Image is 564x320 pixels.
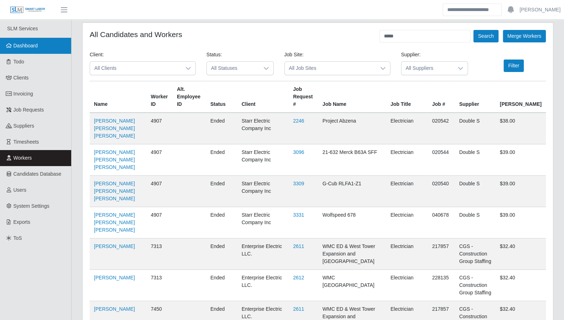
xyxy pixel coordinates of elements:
[293,275,304,280] a: 2612
[318,81,386,113] th: Job Name
[206,113,237,144] td: ended
[428,81,455,113] th: Job #
[386,270,428,301] td: Electrician
[386,113,428,144] td: Electrician
[318,144,386,176] td: 21-632 Merck B63A SFF
[318,238,386,270] td: WMC ED & West Tower Expansion and [GEOGRAPHIC_DATA]
[495,207,546,238] td: $39.00
[455,113,495,144] td: Double S
[90,62,181,75] span: All Clients
[94,243,135,249] a: [PERSON_NAME]
[14,155,32,161] span: Workers
[443,4,502,16] input: Search
[90,30,182,39] h4: All Candidates and Workers
[318,176,386,207] td: G-Cub RLFA1-Z1
[428,270,455,301] td: 228135
[173,81,206,113] th: Alt. Employee ID
[455,144,495,176] td: Double S
[94,118,135,139] a: [PERSON_NAME] [PERSON_NAME] [PERSON_NAME]
[293,118,304,124] a: 2246
[237,176,289,207] td: Starr Electric Company Inc
[386,238,428,270] td: Electrician
[14,219,30,225] span: Exports
[520,6,560,14] a: [PERSON_NAME]
[428,176,455,207] td: 020540
[504,60,524,72] button: Filter
[428,113,455,144] td: 020542
[455,176,495,207] td: Double S
[293,243,304,249] a: 2611
[94,306,135,312] a: [PERSON_NAME]
[14,235,22,241] span: ToS
[428,207,455,238] td: 040678
[318,113,386,144] td: Project Abzena
[318,270,386,301] td: WMC [GEOGRAPHIC_DATA]
[14,59,24,64] span: Todo
[147,81,173,113] th: Worker ID
[289,81,318,113] th: Job Request #
[90,81,147,113] th: Name
[14,91,33,97] span: Invoicing
[94,212,135,233] a: [PERSON_NAME] [PERSON_NAME] [PERSON_NAME]
[401,51,421,58] label: Supplier:
[147,270,173,301] td: 7313
[90,51,104,58] label: Client:
[206,144,237,176] td: ended
[318,207,386,238] td: Wolfspeed 678
[473,30,498,42] button: Search
[237,238,289,270] td: Enterprise Electric LLC.
[206,238,237,270] td: ended
[386,81,428,113] th: Job Title
[147,238,173,270] td: 7313
[428,238,455,270] td: 217857
[495,176,546,207] td: $39.00
[285,62,376,75] span: All Job Sites
[94,275,135,280] a: [PERSON_NAME]
[495,113,546,144] td: $38.00
[14,107,44,113] span: Job Requests
[14,75,29,81] span: Clients
[147,207,173,238] td: 4907
[207,62,259,75] span: All Statuses
[237,207,289,238] td: Starr Electric Company Inc
[14,43,38,48] span: Dashboard
[428,144,455,176] td: 020544
[293,149,304,155] a: 3096
[206,51,222,58] label: Status:
[237,113,289,144] td: Starr Electric Company Inc
[386,144,428,176] td: Electrician
[455,238,495,270] td: CGS - Construction Group Staffing
[237,144,289,176] td: Starr Electric Company Inc
[14,123,34,129] span: Suppliers
[206,270,237,301] td: ended
[455,207,495,238] td: Double S
[293,306,304,312] a: 2611
[147,144,173,176] td: 4907
[14,171,62,177] span: Candidates Database
[386,176,428,207] td: Electrician
[94,149,135,170] a: [PERSON_NAME] [PERSON_NAME] [PERSON_NAME]
[206,81,237,113] th: Status
[206,176,237,207] td: ended
[284,51,304,58] label: Job Site:
[94,181,135,201] a: [PERSON_NAME] [PERSON_NAME] [PERSON_NAME]
[455,81,495,113] th: Supplier
[495,238,546,270] td: $32.40
[293,181,304,186] a: 3309
[206,207,237,238] td: ended
[7,26,38,31] span: SLM Services
[401,62,454,75] span: All Suppliers
[237,81,289,113] th: Client
[10,6,46,14] img: SLM Logo
[495,81,546,113] th: [PERSON_NAME]
[14,203,49,209] span: System Settings
[386,207,428,238] td: Electrician
[293,212,304,218] a: 3331
[495,144,546,176] td: $39.00
[14,139,39,145] span: Timesheets
[147,176,173,207] td: 4907
[495,270,546,301] td: $32.40
[237,270,289,301] td: Enterprise Electric LLC.
[14,187,27,193] span: Users
[455,270,495,301] td: CGS - Construction Group Staffing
